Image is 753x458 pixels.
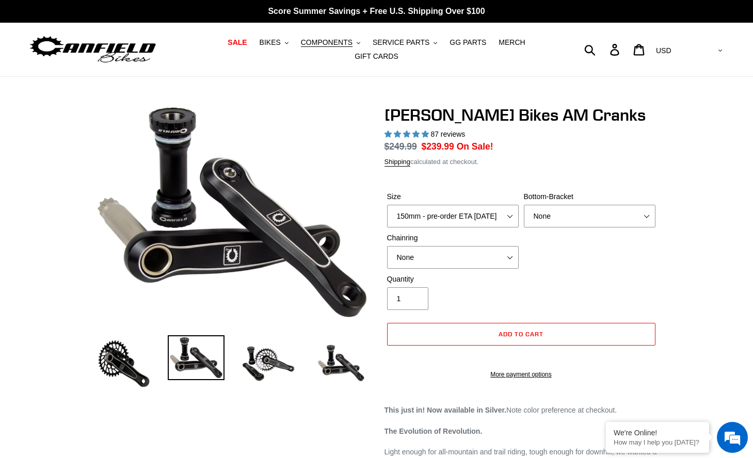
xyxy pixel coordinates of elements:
strong: This just in! Now available in Silver. [384,406,507,414]
a: GIFT CARDS [349,50,404,63]
span: 4.97 stars [384,130,431,138]
img: Load image into Gallery viewer, Canfield Bikes AM Cranks [95,335,152,392]
strong: The Evolution of Revolution. [384,427,483,435]
img: Canfield Bikes [28,34,157,66]
h1: [PERSON_NAME] Bikes AM Cranks [384,105,658,125]
span: SERVICE PARTS [373,38,429,47]
label: Quantity [387,274,519,285]
div: We're Online! [614,429,701,437]
span: $239.99 [422,141,454,152]
label: Bottom-Bracket [524,191,655,202]
img: Load image into Gallery viewer, CANFIELD-AM_DH-CRANKS [312,335,369,392]
span: Add to cart [499,330,543,338]
p: Note color preference at checkout. [384,405,658,416]
button: COMPONENTS [296,36,365,50]
p: How may I help you today? [614,438,701,446]
label: Chainring [387,233,519,243]
label: Size [387,191,519,202]
button: SERVICE PARTS [367,36,442,50]
a: SALE [222,36,252,50]
span: GG PARTS [450,38,486,47]
img: Load image into Gallery viewer, Canfield Bikes AM Cranks [240,335,297,392]
s: $249.99 [384,141,417,152]
input: Search [590,38,616,61]
button: BIKES [254,36,294,50]
span: GIFT CARDS [355,52,398,61]
a: More payment options [387,370,655,379]
span: BIKES [260,38,281,47]
button: Add to cart [387,323,655,346]
a: GG PARTS [444,36,491,50]
span: COMPONENTS [301,38,353,47]
span: MERCH [499,38,525,47]
img: Load image into Gallery viewer, Canfield Cranks [168,335,225,381]
span: On Sale! [457,140,493,153]
span: SALE [228,38,247,47]
a: Shipping [384,158,411,167]
span: 87 reviews [430,130,465,138]
div: calculated at checkout. [384,157,658,167]
a: MERCH [493,36,530,50]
